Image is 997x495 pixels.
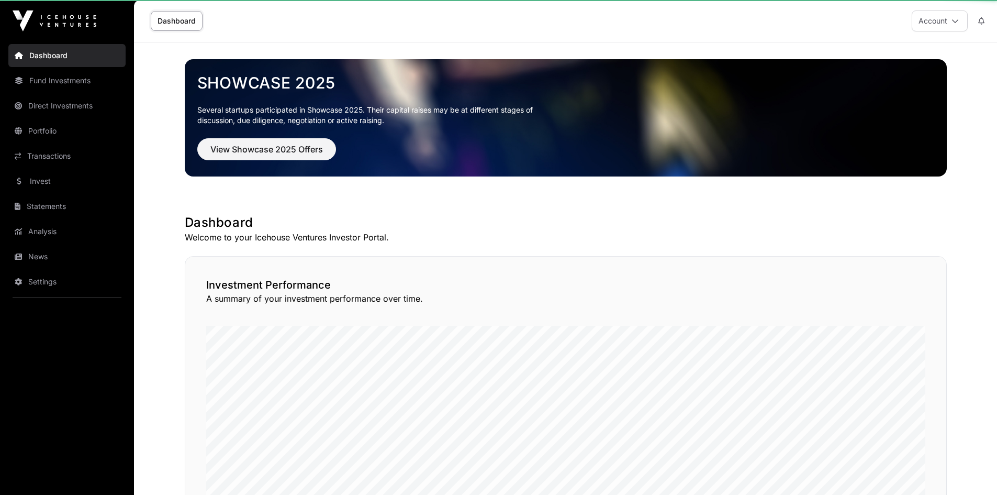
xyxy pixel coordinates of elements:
p: Welcome to your Icehouse Ventures Investor Portal. [185,231,947,244]
a: Analysis [8,220,126,243]
h1: Dashboard [185,214,947,231]
a: Portfolio [8,119,126,142]
a: Showcase 2025 [197,73,934,92]
a: Statements [8,195,126,218]
a: Dashboard [151,11,203,31]
p: Several startups participated in Showcase 2025. Their capital raises may be at different stages o... [197,105,549,126]
iframe: Chat Widget [945,445,997,495]
button: Account [912,10,968,31]
a: View Showcase 2025 Offers [197,149,336,159]
a: Dashboard [8,44,126,67]
span: View Showcase 2025 Offers [210,143,323,156]
h2: Investment Performance [206,278,925,292]
a: Invest [8,170,126,193]
button: View Showcase 2025 Offers [197,138,336,160]
a: Settings [8,270,126,293]
a: News [8,245,126,268]
img: Icehouse Ventures Logo [13,10,96,31]
a: Fund Investments [8,69,126,92]
a: Direct Investments [8,94,126,117]
a: Transactions [8,145,126,168]
p: A summary of your investment performance over time. [206,292,925,305]
img: Showcase 2025 [185,59,947,177]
